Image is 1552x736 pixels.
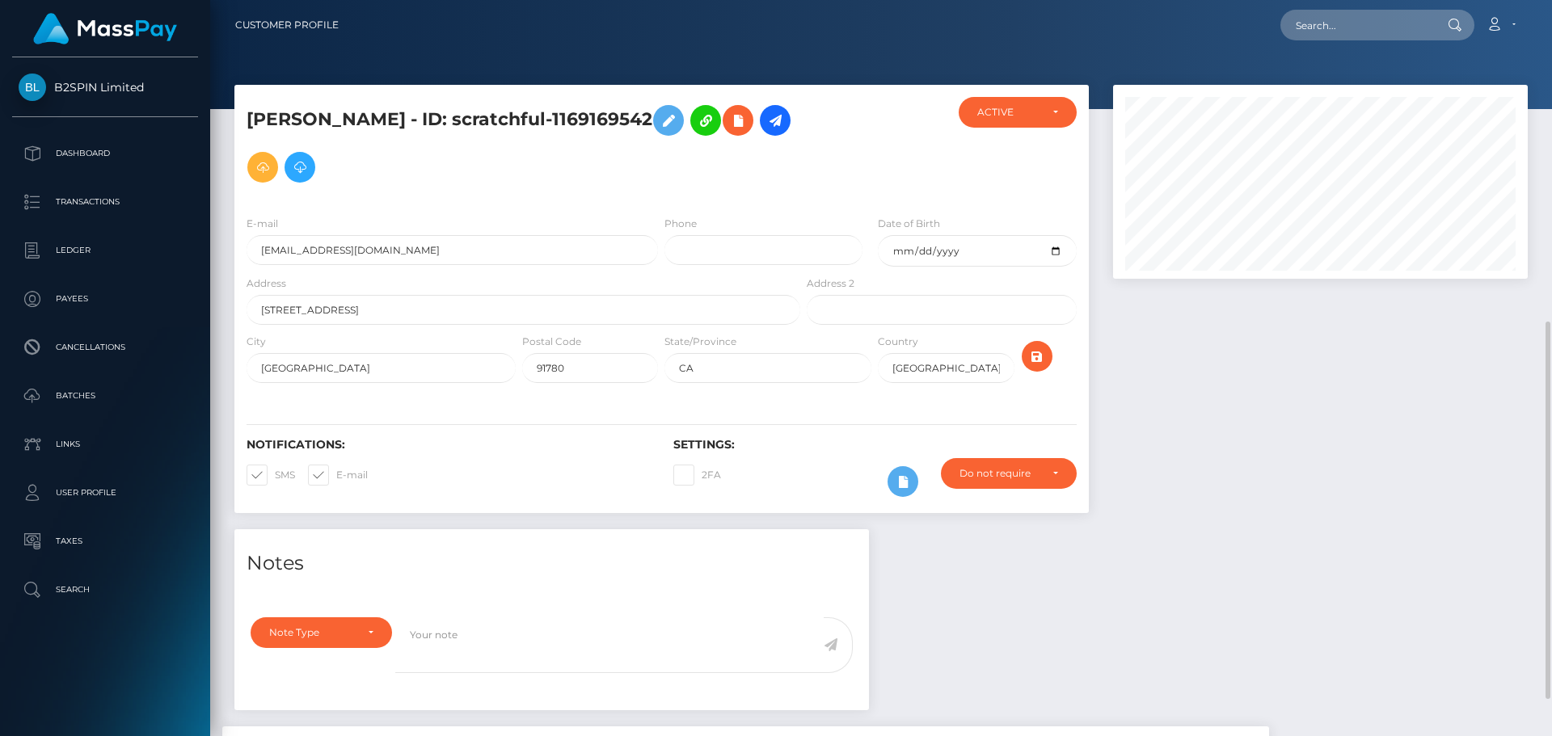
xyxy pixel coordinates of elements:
h6: Settings: [673,438,1076,452]
label: Address 2 [807,276,854,291]
a: Search [12,570,198,610]
a: Customer Profile [235,8,339,42]
p: Cancellations [19,335,192,360]
button: Note Type [251,617,392,648]
h4: Notes [247,549,857,578]
h5: [PERSON_NAME] - ID: scratchful-1169169542 [247,97,791,191]
p: Batches [19,384,192,408]
p: Links [19,432,192,456]
label: Country [878,334,918,349]
p: Payees [19,287,192,311]
a: User Profile [12,473,198,513]
p: Dashboard [19,141,192,166]
label: City [247,334,266,349]
label: Date of Birth [878,217,940,231]
label: Address [247,276,286,291]
p: Taxes [19,529,192,553]
p: Ledger [19,238,192,263]
label: State/Province [664,334,736,349]
a: Ledger [12,230,198,271]
a: Batches [12,376,198,416]
div: Note Type [269,626,355,639]
a: Links [12,424,198,465]
img: MassPay Logo [33,13,177,44]
h6: Notifications: [247,438,649,452]
a: Cancellations [12,327,198,368]
p: Search [19,578,192,602]
label: Phone [664,217,697,231]
div: ACTIVE [977,106,1040,119]
label: SMS [247,465,295,486]
p: User Profile [19,481,192,505]
a: Transactions [12,182,198,222]
span: B2SPIN Limited [12,80,198,95]
div: Do not require [959,467,1040,480]
label: 2FA [673,465,721,486]
label: E-mail [308,465,368,486]
button: ACTIVE [959,97,1077,128]
a: Payees [12,279,198,319]
p: Transactions [19,190,192,214]
a: Taxes [12,521,198,561]
a: Dashboard [12,133,198,174]
label: E-mail [247,217,278,231]
a: Initiate Payout [760,105,791,136]
button: Do not require [941,458,1077,489]
img: B2SPIN Limited [19,74,46,101]
input: Search... [1280,10,1432,40]
label: Postal Code [522,334,581,349]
